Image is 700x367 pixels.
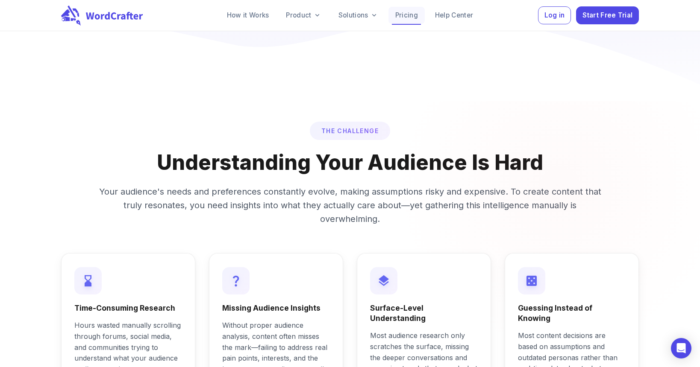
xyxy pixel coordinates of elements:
[222,303,330,313] h5: Missing Audience Insights
[576,6,639,25] button: Start Free Trial
[518,303,626,323] h5: Guessing Instead of Knowing
[94,185,606,226] h3: Your audience's needs and preferences constantly evolve, making assumptions risky and expensive. ...
[582,10,633,21] span: Start Free Trial
[388,7,425,24] a: Pricing
[61,150,639,175] h2: Understanding Your Audience Is Hard
[311,123,389,139] p: The Challenge
[544,10,565,21] span: Log in
[220,7,276,24] a: How it Works
[74,303,182,313] h5: Time-Consuming Research
[538,6,571,25] button: Log in
[332,7,385,24] a: Solutions
[370,303,478,323] h5: Surface-Level Understanding
[428,7,480,24] a: Help Center
[279,7,328,24] a: Product
[671,338,691,358] div: Open Intercom Messenger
